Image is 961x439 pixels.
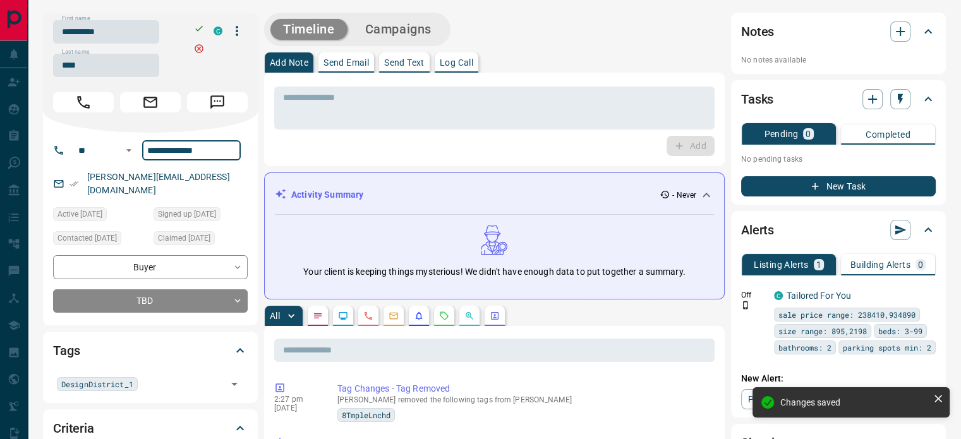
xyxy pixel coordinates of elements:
[70,179,78,188] svg: Email Verified
[62,15,90,23] label: First name
[270,311,280,320] p: All
[158,232,210,244] span: Claimed [DATE]
[741,389,806,409] a: Property
[741,150,936,169] p: No pending tasks
[741,215,936,245] div: Alerts
[741,372,936,385] p: New Alert:
[843,341,931,354] span: parking spots min: 2
[313,311,323,321] svg: Notes
[187,92,248,112] span: Message
[806,129,811,138] p: 0
[389,311,399,321] svg: Emails
[158,208,216,220] span: Signed up [DATE]
[87,172,230,195] a: [PERSON_NAME][EMAIL_ADDRESS][DOMAIN_NAME]
[338,311,348,321] svg: Lead Browsing Activity
[154,231,248,249] div: Wed Jan 26 2022
[918,260,923,269] p: 0
[778,341,831,354] span: bathrooms: 2
[53,255,248,279] div: Buyer
[53,418,94,438] h2: Criteria
[741,21,774,42] h2: Notes
[121,143,136,158] button: Open
[780,397,928,407] div: Changes saved
[53,92,114,112] span: Call
[414,311,424,321] svg: Listing Alerts
[741,176,936,196] button: New Task
[741,16,936,47] div: Notes
[53,231,147,249] div: Thu Jan 27 2022
[741,54,936,66] p: No notes available
[850,260,910,269] p: Building Alerts
[774,291,783,300] div: condos.ca
[490,311,500,321] svg: Agent Actions
[816,260,821,269] p: 1
[778,308,916,321] span: sale price range: 238410,934890
[337,382,710,395] p: Tag Changes - Tag Removed
[866,130,910,139] p: Completed
[363,311,373,321] svg: Calls
[440,58,473,67] p: Log Call
[120,92,181,112] span: Email
[226,375,243,393] button: Open
[764,129,798,138] p: Pending
[878,325,922,337] span: beds: 3-99
[57,232,117,244] span: Contacted [DATE]
[464,311,474,321] svg: Opportunities
[270,58,308,67] p: Add Note
[62,48,90,56] label: Last name
[353,19,444,40] button: Campaigns
[303,265,685,279] p: Your client is keeping things mysterious! We didn't have enough data to put together a summary.
[323,58,369,67] p: Send Email
[53,289,248,313] div: TBD
[214,27,222,35] div: condos.ca
[741,301,750,310] svg: Push Notification Only
[384,58,425,67] p: Send Text
[741,220,774,240] h2: Alerts
[342,409,390,421] span: 8TmpleLnchd
[741,289,766,301] p: Off
[154,207,248,225] div: Wed Jan 26 2022
[291,188,363,201] p: Activity Summary
[61,378,133,390] span: DesignDistrict_1
[274,404,318,412] p: [DATE]
[270,19,348,40] button: Timeline
[53,335,248,366] div: Tags
[274,395,318,404] p: 2:27 pm
[53,207,147,225] div: Sun Feb 13 2022
[275,183,714,207] div: Activity Summary- Never
[57,208,102,220] span: Active [DATE]
[741,89,773,109] h2: Tasks
[754,260,809,269] p: Listing Alerts
[778,325,867,337] span: size range: 895,2198
[53,340,80,361] h2: Tags
[787,291,851,301] a: Tailored For You
[672,189,696,201] p: - Never
[337,395,710,404] p: [PERSON_NAME] removed the following tags from [PERSON_NAME]
[741,84,936,114] div: Tasks
[439,311,449,321] svg: Requests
